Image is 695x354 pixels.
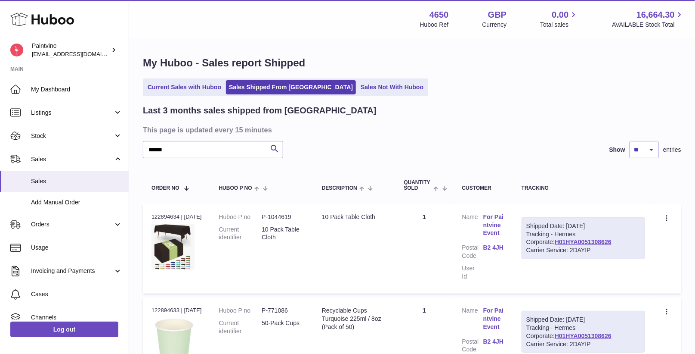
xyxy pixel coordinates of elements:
dt: Postal Code [462,338,483,354]
div: Tracking [522,185,645,191]
div: 122894633 | [DATE] [151,307,202,314]
span: Listings [31,109,113,117]
strong: 4650 [429,9,449,21]
span: Invoicing and Payments [31,267,113,275]
div: Huboo Ref [420,21,449,29]
span: Add Manual Order [31,198,122,207]
span: 16,664.30 [636,9,675,21]
img: 1747297223.png [151,223,195,270]
strong: GBP [488,9,507,21]
span: AVAILABLE Stock Total [612,21,685,29]
span: Orders [31,220,113,229]
span: Description [322,185,357,191]
div: Customer [462,185,504,191]
a: B2 4JH [483,338,504,346]
span: Huboo P no [219,185,252,191]
h3: This page is updated every 15 minutes [143,125,679,135]
dt: Huboo P no [219,307,262,315]
div: Shipped Date: [DATE] [526,222,640,230]
img: euan@paintvine.co.uk [10,44,23,56]
a: Sales Shipped From [GEOGRAPHIC_DATA] [226,80,356,94]
a: For Paintvine Event [483,307,504,331]
div: Carrier Service: 2DAYIP [526,246,640,254]
a: B2 4JH [483,244,504,252]
span: 0.00 [552,9,569,21]
dt: Current identifier [219,226,262,242]
a: 16,664.30 AVAILABLE Stock Total [612,9,685,29]
dd: 50-Pack Cups [262,319,305,335]
dt: Name [462,213,483,240]
div: Currency [482,21,507,29]
span: Quantity Sold [404,180,432,191]
span: Cases [31,290,122,298]
h2: Last 3 months sales shipped from [GEOGRAPHIC_DATA] [143,105,377,116]
div: Tracking - Hermes Corporate: [522,311,645,353]
a: For Paintvine Event [483,213,504,238]
a: Log out [10,322,118,337]
span: Total sales [540,21,578,29]
h1: My Huboo - Sales report Shipped [143,56,681,70]
span: Sales [31,177,122,185]
dd: P-771086 [262,307,305,315]
dt: Postal Code [462,244,483,260]
div: Carrier Service: 2DAYIP [526,340,640,348]
dt: Current identifier [219,319,262,335]
dt: Huboo P no [219,213,262,221]
dd: P-1044619 [262,213,305,221]
span: Channels [31,313,122,322]
a: Sales Not With Huboo [358,80,426,94]
span: My Dashboard [31,85,122,94]
dd: 10 Pack Table Cloth [262,226,305,242]
a: H01HYA0051308626 [555,332,612,339]
span: entries [663,146,681,154]
span: Usage [31,244,122,252]
a: Current Sales with Huboo [145,80,224,94]
dt: User Id [462,264,483,281]
div: 122894634 | [DATE] [151,213,202,221]
span: Stock [31,132,113,140]
td: 1 [395,204,454,294]
span: Sales [31,155,113,163]
div: 10 Pack Table Cloth [322,213,387,221]
div: Paintvine [32,42,109,58]
span: Order No [151,185,179,191]
div: Recyclable Cups Turquoise 225ml / 8oz (Pack of 50) [322,307,387,331]
span: [EMAIL_ADDRESS][DOMAIN_NAME] [32,50,127,57]
a: H01HYA0051308626 [555,238,612,245]
label: Show [609,146,625,154]
div: Shipped Date: [DATE] [526,316,640,324]
div: Tracking - Hermes Corporate: [522,217,645,260]
dt: Name [462,307,483,333]
a: 0.00 Total sales [540,9,578,29]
